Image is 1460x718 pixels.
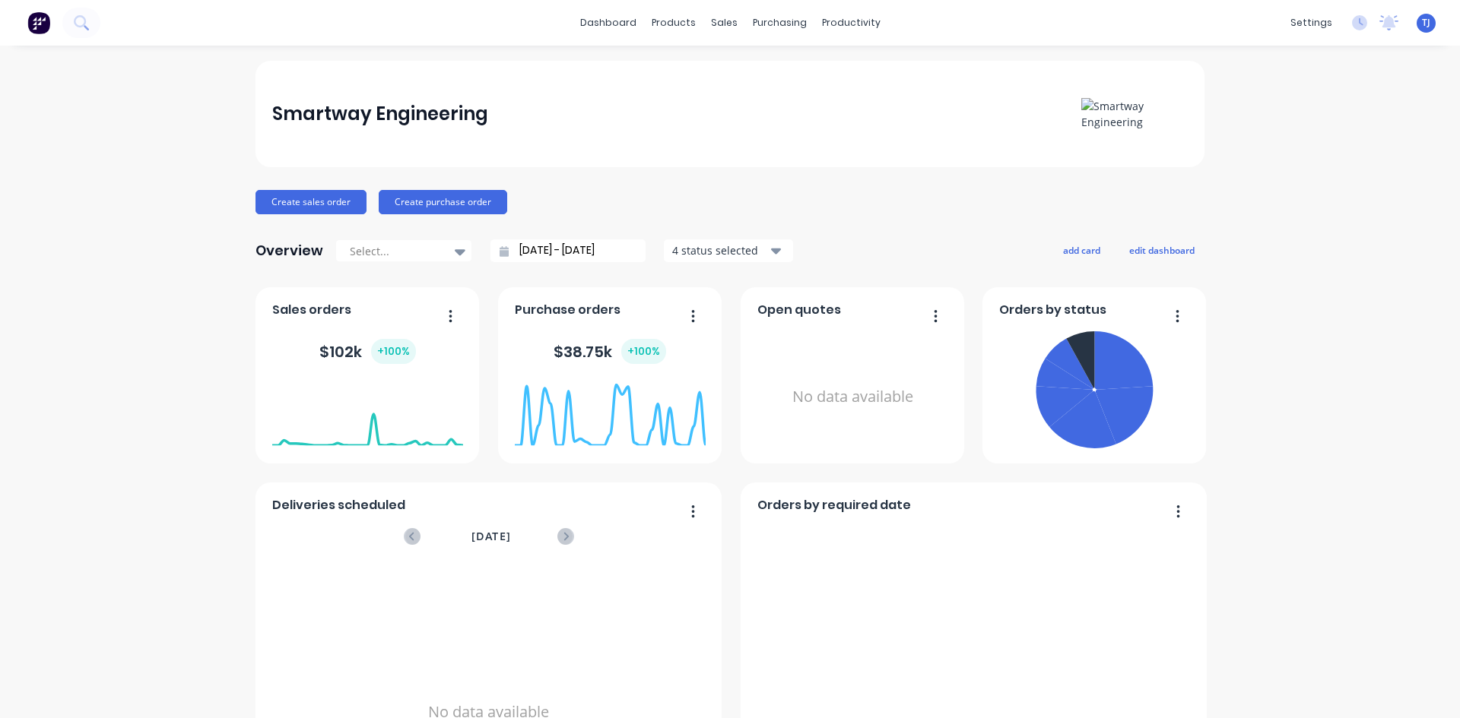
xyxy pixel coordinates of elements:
div: Smartway Engineering [272,99,488,129]
div: Overview [255,236,323,266]
div: productivity [814,11,888,34]
span: Purchase orders [515,301,620,319]
button: Create purchase order [379,190,507,214]
button: edit dashboard [1119,240,1204,260]
span: [DATE] [471,528,511,545]
div: No data available [757,325,948,469]
img: Smartway Engineering [1081,98,1188,130]
a: dashboard [573,11,644,34]
span: Orders by status [999,301,1106,319]
div: + 100 % [371,339,416,364]
div: $ 38.75k [554,339,666,364]
span: Open quotes [757,301,841,319]
img: Factory [27,11,50,34]
div: purchasing [745,11,814,34]
button: add card [1053,240,1110,260]
button: 4 status selected [664,239,793,262]
div: sales [703,11,745,34]
div: $ 102k [319,339,416,364]
div: settings [1283,11,1340,34]
div: products [644,11,703,34]
span: TJ [1422,16,1430,30]
span: Sales orders [272,301,351,319]
div: + 100 % [621,339,666,364]
span: Orders by required date [757,496,911,514]
div: 4 status selected [672,242,768,258]
button: Create sales order [255,190,367,214]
